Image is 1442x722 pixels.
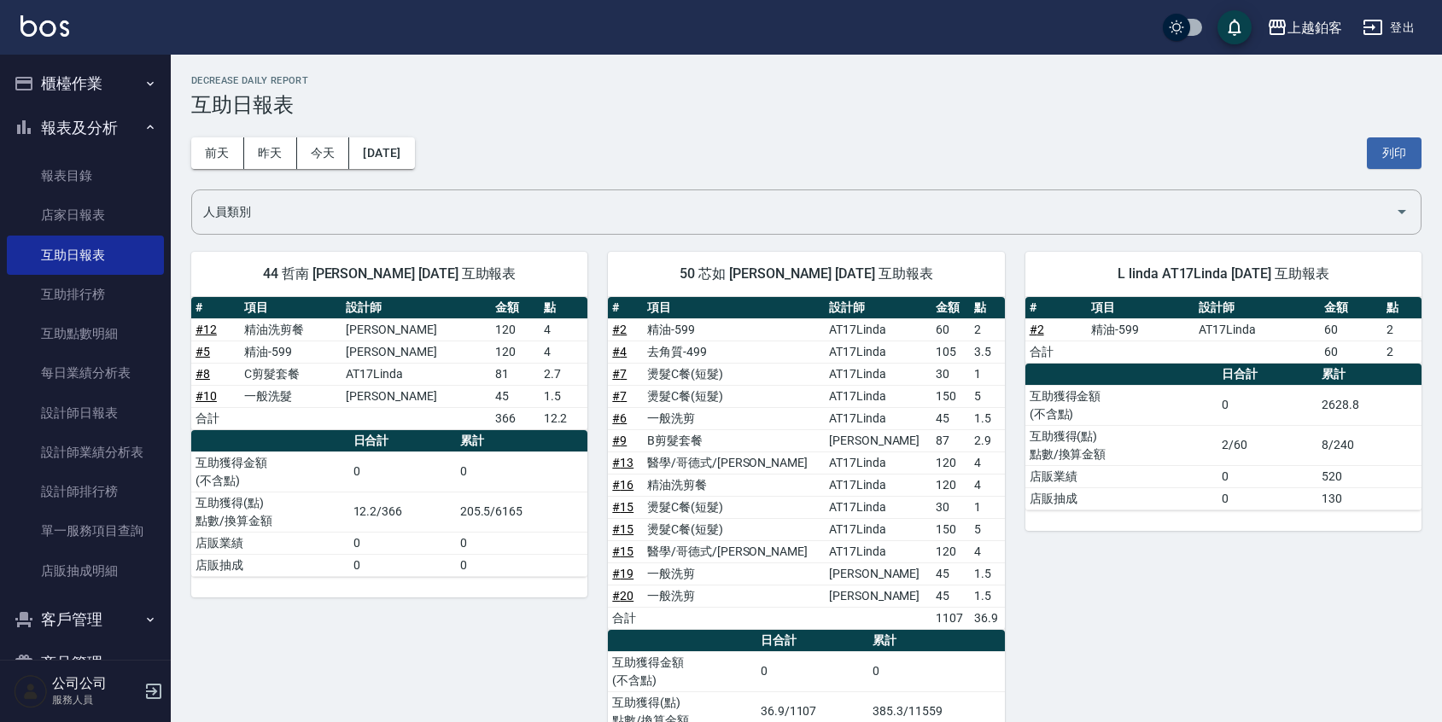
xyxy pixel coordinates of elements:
td: 2.9 [970,429,1005,451]
th: 日合計 [1217,364,1317,386]
td: 81 [491,363,540,385]
td: 366 [491,407,540,429]
th: 金額 [931,297,970,319]
a: 互助日報表 [7,236,164,275]
a: #13 [612,456,633,469]
td: AT17Linda [825,363,931,385]
td: 合計 [191,407,240,429]
td: AT17Linda [825,540,931,562]
span: L linda AT17Linda [DATE] 互助報表 [1046,265,1401,282]
button: 報表及分析 [7,106,164,150]
th: 日合計 [349,430,456,452]
td: 一般洗髮 [240,385,342,407]
th: # [191,297,240,319]
td: 店販抽成 [191,554,349,576]
td: 36.9 [970,607,1005,629]
td: 45 [931,585,970,607]
th: 點 [540,297,588,319]
td: 0 [456,532,588,554]
td: 燙髮C餐(短髮) [643,496,825,518]
a: #7 [612,367,627,381]
td: 互助獲得金額 (不含點) [1025,385,1217,425]
td: 12.2/366 [349,492,456,532]
td: 5 [970,518,1005,540]
th: 設計師 [825,297,931,319]
td: 一般洗剪 [643,407,825,429]
td: 12.2 [540,407,588,429]
th: 點 [1382,297,1422,319]
table: a dense table [1025,297,1422,364]
td: 1.5 [970,585,1005,607]
td: 互助獲得(點) 點數/換算金額 [191,492,349,532]
th: 累計 [868,630,1004,652]
span: 50 芯如 [PERSON_NAME] [DATE] 互助報表 [628,265,984,282]
td: 一般洗剪 [643,562,825,585]
td: 0 [868,651,1004,691]
td: AT17Linda [825,496,931,518]
th: 金額 [1320,297,1382,319]
button: 商品管理 [7,641,164,685]
td: AT17Linda [342,363,490,385]
td: 0 [756,651,869,691]
th: 點 [970,297,1005,319]
td: 0 [1217,465,1317,487]
td: 合計 [1025,341,1088,363]
td: 45 [931,562,970,585]
td: 2/60 [1217,425,1317,465]
td: [PERSON_NAME] [342,385,490,407]
a: 互助排行榜 [7,275,164,314]
td: 精油洗剪餐 [643,474,825,496]
th: 金額 [491,297,540,319]
td: 0 [1217,385,1317,425]
td: AT17Linda [825,474,931,496]
td: 3.5 [970,341,1005,363]
td: 87 [931,429,970,451]
td: 150 [931,385,970,407]
th: 項目 [643,297,825,319]
td: 精油-599 [1087,318,1194,341]
td: 1.5 [540,385,588,407]
td: 0 [456,451,588,492]
td: 0 [349,451,456,492]
td: 0 [349,554,456,576]
p: 服務人員 [52,692,139,707]
a: #8 [196,367,210,381]
h5: 公司公司 [52,675,139,692]
td: 60 [1320,318,1382,341]
td: [PERSON_NAME] [342,318,490,341]
td: [PERSON_NAME] [342,341,490,363]
a: #2 [1030,323,1044,336]
td: 0 [456,554,588,576]
td: 120 [491,341,540,363]
table: a dense table [191,297,587,430]
td: AT17Linda [825,451,931,474]
button: 上越鉑客 [1260,10,1349,45]
input: 人員名稱 [199,197,1388,227]
td: AT17Linda [825,341,931,363]
a: #19 [612,567,633,580]
a: 單一服務項目查詢 [7,511,164,550]
td: 2 [1382,318,1422,341]
td: 合計 [608,607,643,629]
h2: Decrease Daily Report [191,75,1422,86]
td: [PERSON_NAME] [825,429,931,451]
td: 150 [931,518,970,540]
button: 前天 [191,137,244,169]
table: a dense table [608,297,1004,630]
td: [PERSON_NAME] [825,562,931,585]
a: 互助點數明細 [7,314,164,353]
th: 項目 [1087,297,1194,319]
td: 精油-599 [240,341,342,363]
td: 1107 [931,607,970,629]
td: 8/240 [1317,425,1422,465]
td: 4 [540,341,588,363]
td: 0 [1217,487,1317,509]
td: AT17Linda [825,518,931,540]
td: 2628.8 [1317,385,1422,425]
td: 45 [931,407,970,429]
td: 燙髮C餐(短髮) [643,363,825,385]
a: #15 [612,500,633,514]
a: 報表目錄 [7,156,164,195]
button: [DATE] [349,137,414,169]
td: B剪髮套餐 [643,429,825,451]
